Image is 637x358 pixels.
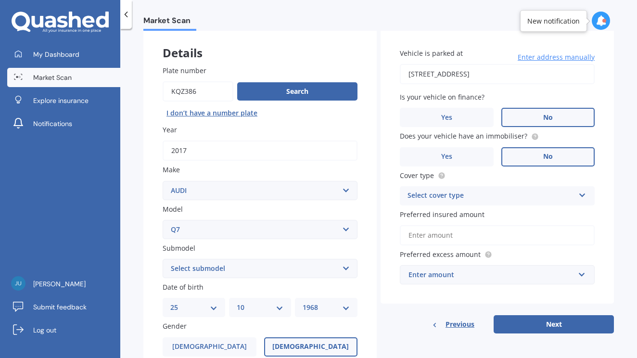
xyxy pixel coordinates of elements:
[527,16,580,26] div: New notification
[400,64,595,84] input: Enter address
[7,320,120,340] a: Log out
[33,119,72,128] span: Notifications
[543,114,553,122] span: No
[163,105,261,121] button: I don’t have a number plate
[143,16,196,29] span: Market Scan
[33,325,56,335] span: Log out
[400,210,484,219] span: Preferred insured amount
[494,315,614,333] button: Next
[33,96,89,105] span: Explore insurance
[33,50,79,59] span: My Dashboard
[441,153,452,161] span: Yes
[408,190,574,202] div: Select cover type
[7,114,120,133] a: Notifications
[408,269,574,280] div: Enter amount
[7,45,120,64] a: My Dashboard
[272,343,349,351] span: [DEMOGRAPHIC_DATA]
[33,279,86,289] span: [PERSON_NAME]
[163,205,183,214] span: Model
[33,302,87,312] span: Submit feedback
[441,114,452,122] span: Yes
[7,297,120,317] a: Submit feedback
[7,274,120,294] a: [PERSON_NAME]
[7,68,120,87] a: Market Scan
[543,153,553,161] span: No
[237,82,357,101] button: Search
[400,49,463,58] span: Vehicle is parked at
[163,322,187,331] span: Gender
[33,73,72,82] span: Market Scan
[163,243,195,253] span: Submodel
[400,250,481,259] span: Preferred excess amount
[163,66,206,75] span: Plate number
[400,171,434,180] span: Cover type
[163,81,233,102] input: Enter plate number
[518,52,595,62] span: Enter address manually
[143,29,377,58] div: Details
[172,343,247,351] span: [DEMOGRAPHIC_DATA]
[446,317,474,332] span: Previous
[163,125,177,134] span: Year
[163,166,180,175] span: Make
[400,132,527,141] span: Does your vehicle have an immobiliser?
[163,141,357,161] input: YYYY
[400,225,595,245] input: Enter amount
[11,276,25,291] img: df57372c575327615b6606e27938bf0a
[163,282,204,292] span: Date of birth
[400,92,484,102] span: Is your vehicle on finance?
[7,91,120,110] a: Explore insurance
